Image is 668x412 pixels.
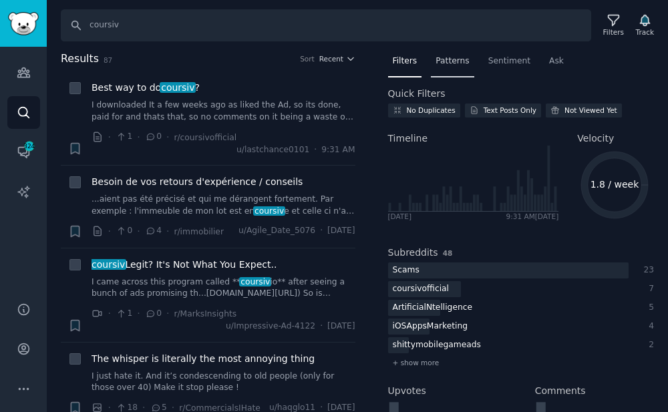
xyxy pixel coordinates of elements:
span: coursiv [239,277,271,286]
div: Scams [388,262,424,279]
span: Filters [393,55,417,67]
div: [DATE] [388,212,412,221]
span: · [108,130,111,144]
button: Track [631,11,659,39]
span: coursiv [90,259,126,270]
a: I came across this program called **coursivio** after seeing a bunch of ads promising th...[DOMAI... [92,276,355,300]
a: The whisper is literally the most annoying thing [92,352,315,366]
span: · [137,306,140,321]
div: Track [636,27,654,37]
span: Results [61,51,99,67]
h2: Upvotes [388,384,426,398]
span: 324 [23,142,35,151]
span: Ask [549,55,564,67]
div: Filters [603,27,624,37]
span: u/lastchance0101 [236,144,309,156]
a: 324 [7,136,40,168]
span: · [108,306,111,321]
span: Timeline [388,132,428,146]
span: · [137,130,140,144]
button: Recent [319,54,355,63]
span: Best way to do ? [92,81,200,95]
a: Best way to docoursiv? [92,81,200,95]
span: · [166,306,169,321]
span: u/Agile_Date_5076 [238,225,315,237]
input: Search Keyword [61,9,591,41]
div: 2 [643,339,655,351]
span: 87 [104,56,112,64]
div: Text Posts Only [484,106,536,115]
div: Not Viewed Yet [564,106,617,115]
span: 1 [116,131,132,143]
div: 4 [643,321,655,333]
span: 1 [116,308,132,320]
span: Legit? It's Not What You Expect.. [92,258,277,272]
span: 0 [145,131,162,143]
span: · [314,144,317,156]
span: · [137,224,140,238]
h2: Comments [535,384,586,398]
div: 23 [643,264,655,276]
a: ...aient pas été précisé et qui me dérangent fortement. Par exemple : l'immeuble de mon lot est e... [92,194,355,217]
h2: Quick Filters [388,87,446,101]
span: coursiv [160,82,196,93]
span: · [320,225,323,237]
span: r/MarksInsights [174,309,236,319]
span: coursiv [253,206,285,216]
a: Besoin de vos retours d'expérience / conseils [92,175,303,189]
span: · [108,224,111,238]
span: Sentiment [488,55,530,67]
span: Patterns [436,55,469,67]
a: I just hate it. And it’s condescending to old people (only for those over 40) Make it stop please ! [92,371,355,394]
span: · [166,224,169,238]
a: coursivLegit? It's Not What You Expect.. [92,258,277,272]
span: · [320,321,323,333]
span: 48 [443,249,453,257]
text: 1.8 / week [591,179,640,190]
span: r/immobilier [174,227,224,236]
div: iOSAppsMarketing [388,319,472,335]
div: No Duplicates [407,106,456,115]
a: I downloaded It a few weeks ago as liked the Ad, so its done, paid for and thats that, so no comm... [92,99,355,123]
span: 0 [116,225,132,237]
span: [DATE] [327,321,355,333]
div: Sort [300,54,315,63]
img: GummySearch logo [8,12,39,35]
span: [DATE] [327,225,355,237]
span: · [166,130,169,144]
span: r/coursivofficial [174,133,236,142]
span: 9:31 AM [321,144,355,156]
span: Recent [319,54,343,63]
span: Velocity [577,132,614,146]
h2: Subreddits [388,246,438,260]
span: 0 [145,308,162,320]
span: u/Impressive-Ad-4122 [226,321,315,333]
div: 5 [643,302,655,314]
div: shittymobilegameads [388,337,486,354]
span: 4 [145,225,162,237]
div: coursivofficial [388,281,454,298]
div: 9:31 AM [DATE] [506,212,559,221]
div: 7 [643,283,655,295]
div: ArtificialNtelligence [388,300,477,317]
span: + show more [393,358,440,367]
